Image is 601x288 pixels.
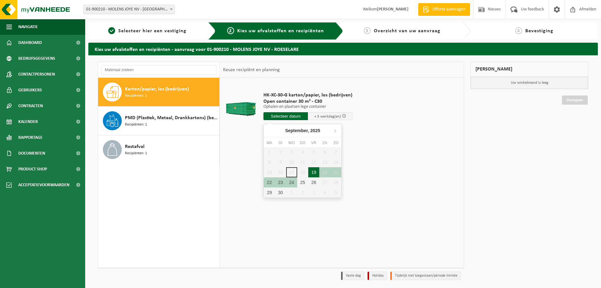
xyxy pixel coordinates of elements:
[283,126,323,136] div: September,
[297,187,308,198] div: 2
[98,107,220,135] button: PMD (Plastiek, Metaal, Drankkartons) (bedrijven) Recipiënten: 1
[286,177,297,187] div: 24
[84,5,174,14] span: 01-900210 - MOLENS JOYE NV - ROESELARE
[125,114,218,122] span: PMD (Plastiek, Metaal, Drankkartons) (bedrijven)
[470,62,588,77] div: [PERSON_NAME]
[18,98,43,114] span: Contracten
[263,105,352,109] p: Ophalen en plaatsen lege container
[125,150,147,156] span: Recipiënten: 1
[308,187,319,198] div: 3
[377,7,409,12] strong: [PERSON_NAME]
[98,135,220,164] button: Restafval Recipiënten: 1
[125,122,147,128] span: Recipiënten: 1
[108,27,115,34] span: 1
[118,28,186,34] span: Selecteer hier een vestiging
[18,177,69,193] span: Acceptatievoorwaarden
[220,62,283,78] div: Keuze recipiënt en planning
[297,140,308,146] div: do
[91,27,203,35] a: 1Selecteer hier een vestiging
[18,35,42,51] span: Dashboard
[18,145,45,161] span: Documenten
[264,140,275,146] div: ma
[18,130,43,145] span: Rapportage
[227,27,234,34] span: 2
[125,85,189,93] span: Karton/papier, los (bedrijven)
[275,187,286,198] div: 30
[431,6,467,13] span: Offerte aanvragen
[263,98,352,105] span: Open container 30 m³ - C30
[237,28,324,34] span: Kies uw afvalstoffen en recipiënten
[286,140,297,146] div: wo
[471,77,588,89] p: Uw winkelmand is leeg
[275,177,286,187] div: 23
[18,66,55,82] span: Contactpersonen
[275,140,286,146] div: di
[297,177,308,187] div: 25
[286,187,297,198] div: 1
[98,78,220,107] button: Karton/papier, los (bedrijven) Recipiënten: 1
[310,128,320,133] i: 2025
[125,93,147,99] span: Recipiënten: 1
[341,272,364,280] li: Vaste dag
[330,140,341,146] div: zo
[18,114,38,130] span: Kalender
[390,272,461,280] li: Tijdelijk niet toegestaan/période limitée
[88,43,598,55] h2: Kies uw afvalstoffen en recipiënten - aanvraag voor 01-900210 - MOLENS JOYE NV - ROESELARE
[308,177,319,187] div: 26
[314,114,341,119] span: + 3 werkdag(en)
[101,65,216,75] input: Materiaal zoeken
[125,143,144,150] span: Restafval
[263,92,352,98] span: HK-XC-30-G karton/papier, los (bedrijven)
[319,140,330,146] div: za
[83,5,175,14] span: 01-900210 - MOLENS JOYE NV - ROESELARE
[18,82,42,98] span: Gebruikers
[368,272,387,280] li: Holiday
[562,95,588,105] a: Doorgaan
[308,167,319,177] div: 19
[364,27,371,34] span: 3
[264,187,275,198] div: 29
[308,140,319,146] div: vr
[18,19,38,35] span: Navigatie
[18,51,55,66] span: Bedrijfsgegevens
[264,177,275,187] div: 22
[18,161,47,177] span: Product Shop
[263,112,308,120] input: Selecteer datum
[525,28,553,34] span: Bevestiging
[374,28,440,34] span: Overzicht van uw aanvraag
[418,3,470,16] a: Offerte aanvragen
[515,27,522,34] span: 4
